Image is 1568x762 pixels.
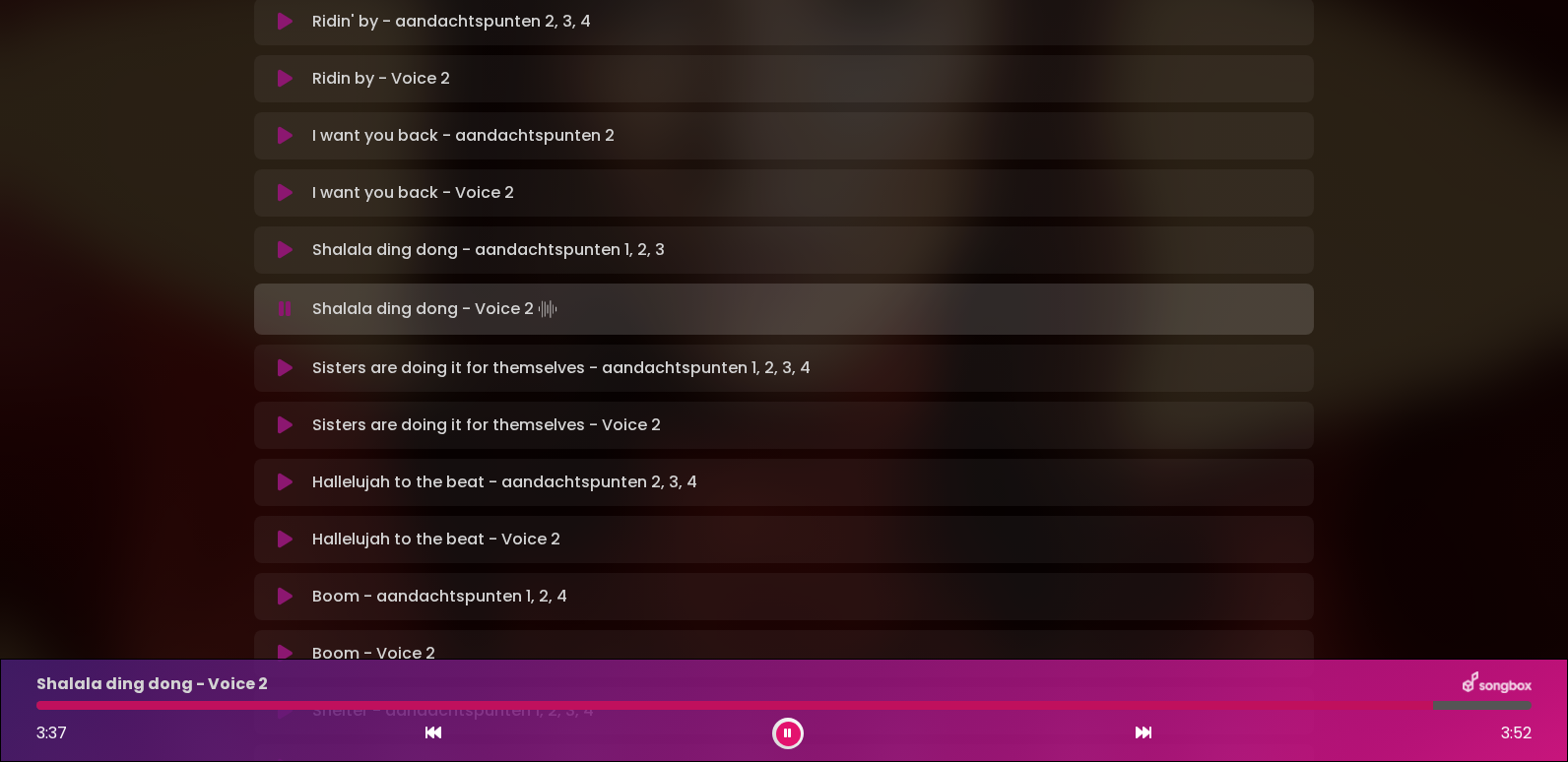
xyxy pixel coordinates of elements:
p: Ridin' by - aandachtspunten 2, 3, 4 [312,10,591,33]
p: Hallelujah to the beat - Voice 2 [312,528,560,551]
img: songbox-logo-white.png [1463,671,1532,697]
p: Sisters are doing it for themselves - aandachtspunten 1, 2, 3, 4 [312,356,811,380]
p: Shalala ding dong - Voice 2 [312,295,561,323]
p: Hallelujah to the beat - aandachtspunten 2, 3, 4 [312,471,697,494]
span: 3:37 [36,722,67,744]
p: Boom - Voice 2 [312,642,435,666]
span: 3:52 [1501,722,1532,745]
p: I want you back - aandachtspunten 2 [312,124,615,148]
p: Boom - aandachtspunten 1, 2, 4 [312,585,567,608]
p: Shalala ding dong - aandachtspunten 1, 2, 3 [312,238,665,262]
img: waveform4.gif [534,295,561,323]
p: Ridin by - Voice 2 [312,67,450,91]
p: I want you back - Voice 2 [312,181,514,205]
p: Sisters are doing it for themselves - Voice 2 [312,413,661,437]
p: Shalala ding dong - Voice 2 [36,672,268,696]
